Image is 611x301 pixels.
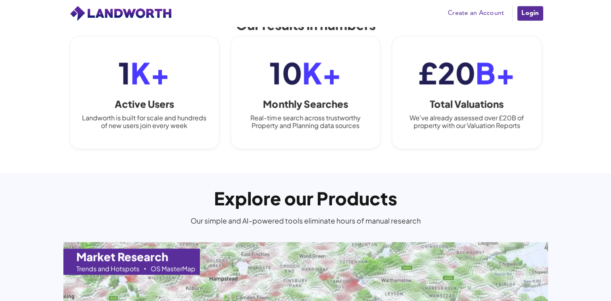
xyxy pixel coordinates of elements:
h3: Active Users [115,98,174,110]
span: K+ [130,54,170,91]
div: Our simple and AI-powered tools eliminate hours of manual research [188,216,423,242]
div: OS MasterMap [151,265,195,272]
a: Login [517,5,544,21]
h2: Our results in numbers [185,17,427,32]
p: Real-time search across trustworthy Property and Planning data sources [242,114,369,129]
span: B+ [475,54,515,91]
span: K+ [302,54,341,91]
h1: Market Research [76,251,168,262]
h3: Total Valuations [430,98,504,110]
div: Trends and Hotspots [76,265,139,272]
p: We've already assessed over £20B of property with our Valuation Reports [403,114,530,129]
div: £20 [418,56,515,90]
h1: Explore our Products [214,173,397,207]
p: Landworth is built for scale and hundreds of new users join every week [81,114,208,129]
div: 10 [269,56,341,90]
h3: Monthly Searches [263,98,348,110]
div: 1 [118,56,170,90]
a: Create an Account [444,7,508,19]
